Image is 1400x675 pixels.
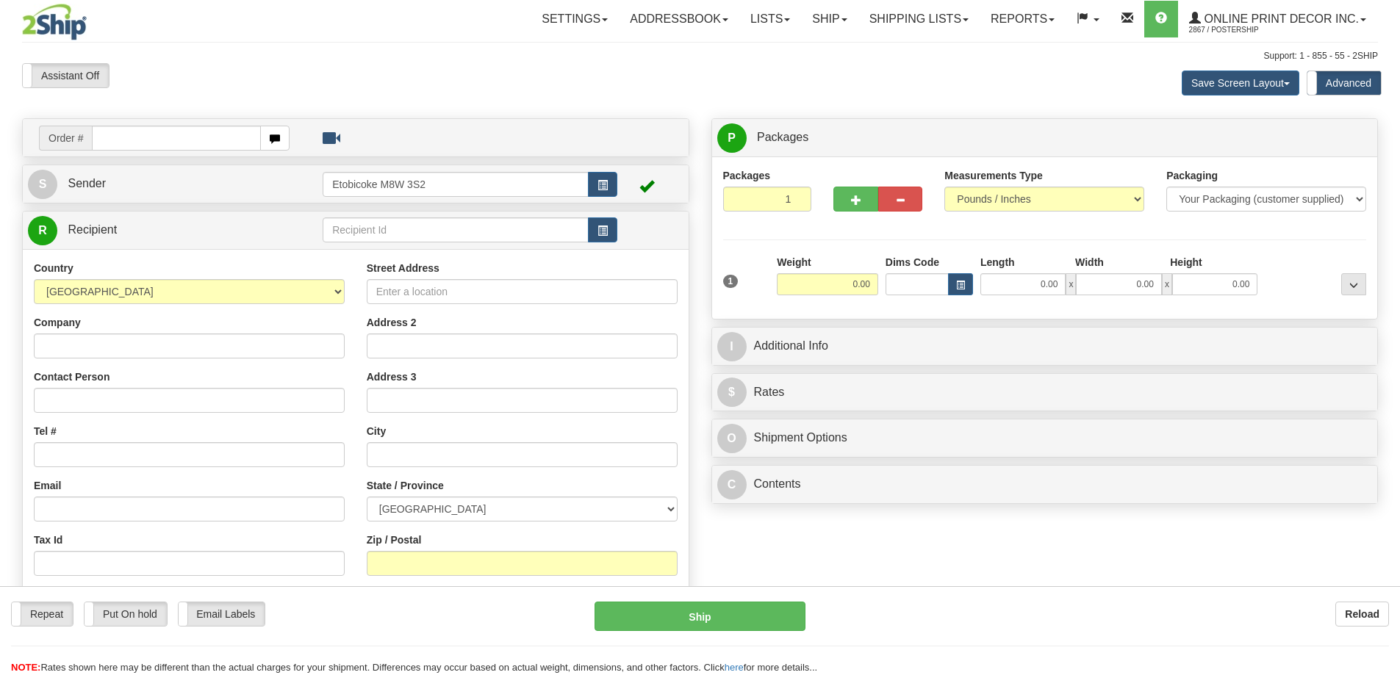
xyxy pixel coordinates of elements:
label: Email [34,478,61,493]
label: Packages [723,168,771,183]
span: x [1162,273,1172,295]
label: Address 2 [367,315,417,330]
button: Save Screen Layout [1182,71,1299,95]
label: Repeat [12,602,73,626]
span: I [717,332,747,361]
label: City [367,424,386,438]
img: logo2867.jpg [22,4,87,40]
label: Country [34,261,73,275]
span: S [28,170,57,199]
label: State / Province [367,478,444,493]
a: IAdditional Info [717,331,1373,361]
label: Width [1075,255,1104,270]
input: Sender Id [323,172,589,197]
a: P Packages [717,123,1373,153]
a: Ship [801,1,858,37]
input: Enter a location [367,279,678,304]
a: $Rates [717,378,1373,408]
label: Length [980,255,1015,270]
span: 1 [723,275,739,288]
a: Settings [531,1,619,37]
span: x [1066,273,1076,295]
span: C [717,470,747,499]
a: here [725,662,744,673]
span: NOTE: [11,662,40,673]
label: Street Address [367,261,439,275]
span: O [717,424,747,453]
a: Lists [739,1,801,37]
label: Weight [777,255,811,270]
label: Measurements Type [944,168,1043,183]
input: Recipient Id [323,217,589,242]
span: Order # [39,126,92,151]
span: Online Print Decor Inc. [1201,12,1359,25]
a: CContents [717,469,1373,499]
label: Email Labels [179,602,265,626]
a: S Sender [28,169,323,199]
a: Addressbook [619,1,739,37]
span: $ [717,378,747,407]
a: OShipment Options [717,423,1373,453]
label: Tel # [34,424,57,438]
label: Assistant Off [23,64,109,87]
div: ... [1341,273,1366,295]
span: R [28,216,57,245]
label: Dims Code [886,255,939,270]
button: Ship [595,602,805,631]
label: Height [1170,255,1202,270]
label: Advanced [1307,71,1381,95]
label: Tax Id [34,533,62,547]
span: Sender [68,177,106,189]
b: Reload [1345,608,1379,620]
a: R Recipient [28,215,290,245]
a: Online Print Decor Inc. 2867 / PosterShip [1178,1,1377,37]
button: Reload [1335,602,1389,627]
label: Contact Person [34,369,110,384]
span: 2867 / PosterShip [1189,23,1299,37]
span: P [717,123,747,153]
label: Zip / Postal [367,533,422,547]
a: Reports [980,1,1066,37]
label: Address 3 [367,369,417,384]
a: Shipping lists [858,1,980,37]
iframe: chat widget [1366,262,1399,412]
label: Packaging [1166,168,1218,183]
span: Recipient [68,223,117,236]
span: Packages [757,131,808,143]
label: Company [34,315,81,330]
label: Put On hold [85,602,167,626]
div: Support: 1 - 855 - 55 - 2SHIP [22,50,1378,62]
